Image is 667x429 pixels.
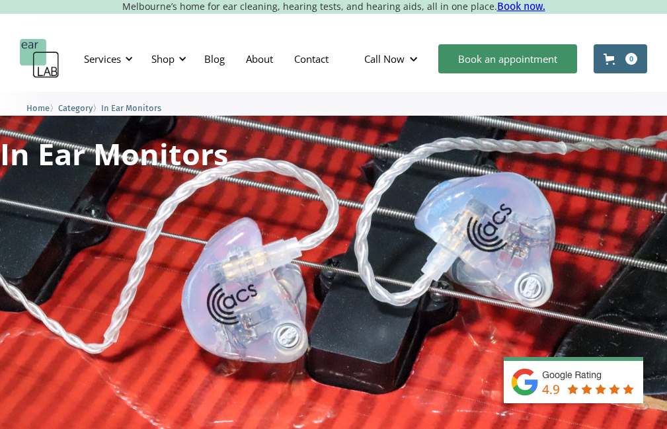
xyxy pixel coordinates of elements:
[143,39,190,79] div: Shop
[235,40,284,78] a: About
[625,53,637,65] div: 0
[284,40,339,78] a: Contact
[20,39,59,79] a: home
[26,101,58,115] li: 〉
[594,44,647,73] a: Open cart
[58,103,93,113] span: Category
[84,52,121,65] div: Services
[194,40,235,78] a: Blog
[26,103,50,113] span: Home
[364,52,405,65] div: Call Now
[354,39,432,79] div: Call Now
[26,101,50,114] a: Home
[438,44,577,73] a: Book an appointment
[101,101,161,114] a: In Ear Monitors
[76,39,137,79] div: Services
[58,101,101,115] li: 〉
[151,52,175,65] div: Shop
[58,101,93,114] a: Category
[101,103,161,113] span: In Ear Monitors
